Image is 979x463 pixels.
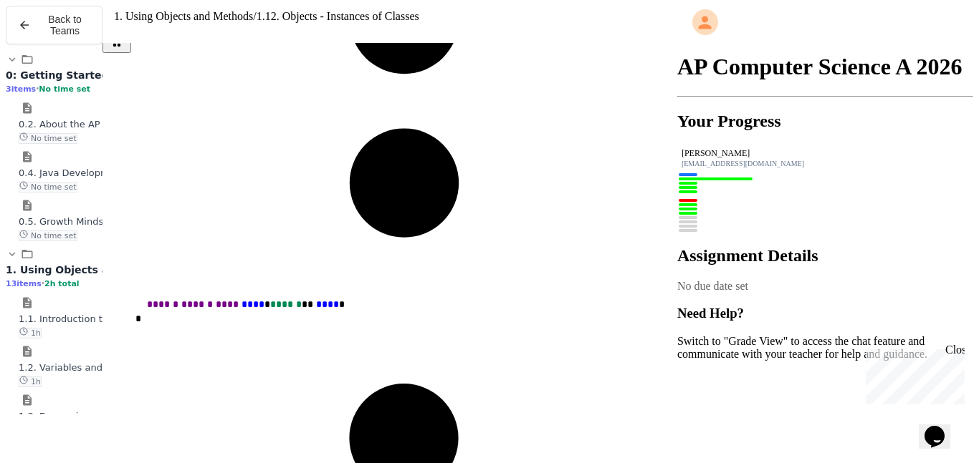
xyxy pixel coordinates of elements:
span: 1h [19,328,42,338]
span: 1. Using Objects and Methods [114,10,253,22]
span: 3 items [6,84,36,94]
button: Back to Teams [6,6,102,44]
span: 1.1. Introduction to Algorithms, Programming, and Compilers [19,313,303,324]
span: 0.5. Growth Mindset and Pair Programming [19,216,219,227]
span: No time set [39,84,90,94]
div: [EMAIL_ADDRESS][DOMAIN_NAME] [682,160,969,167]
p: Switch to "Grade View" to access the chat feature and communicate with your teacher for help and ... [677,335,973,361]
span: • [42,278,44,288]
div: No due date set [677,280,973,293]
iframe: chat widget [919,406,965,449]
span: Back to Teams [39,14,90,36]
span: 0.2. About the AP CSA Exam [19,119,151,130]
h3: Need Help? [677,306,973,321]
span: 2h total [44,279,80,288]
span: 13 items [6,279,42,288]
span: No time set [19,133,77,144]
div: Chat with us now!Close [6,6,99,91]
span: 1.12. Objects - Instances of Classes [257,10,419,22]
span: • [36,84,39,94]
span: 1.2. Variables and Data Types [19,362,157,373]
h2: Your Progress [677,112,973,131]
span: 1. Using Objects and Methods [6,264,175,276]
span: / [253,10,256,22]
span: No time set [19,182,77,192]
span: 0.4. Java Development Environments [19,167,192,178]
span: 0: Getting Started [6,69,109,81]
span: 1.3. Expressions and Output [New] [19,411,181,421]
h2: Assignment Details [677,246,973,265]
iframe: chat widget [860,343,965,404]
h1: AP Computer Science A 2026 [677,54,973,80]
span: No time set [19,230,77,241]
div: My Account [677,6,973,39]
span: 1h [19,376,42,387]
div: [PERSON_NAME] [682,148,969,159]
